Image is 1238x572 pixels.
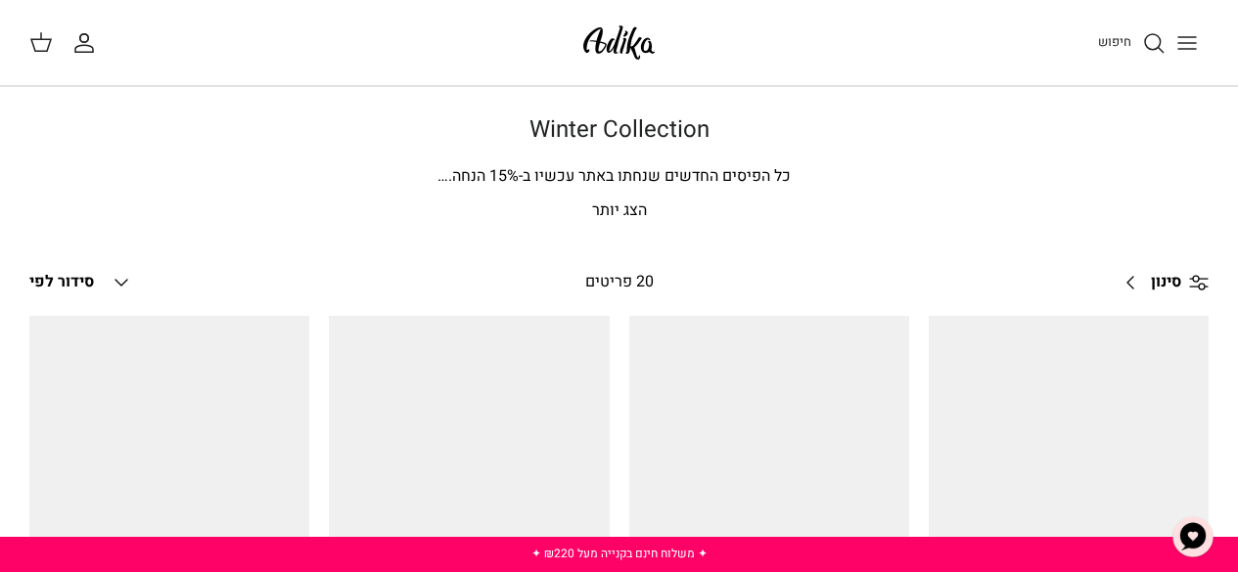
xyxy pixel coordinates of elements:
[1098,32,1131,51] span: חיפוש
[29,198,1209,224] p: הצג יותר
[577,20,661,66] img: Adika IL
[72,31,104,55] a: החשבון שלי
[531,545,708,562] a: ✦ משלוח חינם בקנייה מעל ₪220 ✦
[489,164,507,188] span: 15
[29,116,1209,145] h1: Winter Collection
[519,164,791,188] span: כל הפיסים החדשים שנחתו באתר עכשיו ב-
[1151,270,1181,295] span: סינון
[1098,31,1166,55] a: חיפוש
[29,261,133,304] button: סידור לפי
[29,270,94,293] span: סידור לפי
[1112,259,1209,306] a: סינון
[474,270,764,295] div: 20 פריטים
[437,164,519,188] span: % הנחה.
[1166,22,1209,65] button: Toggle menu
[1164,507,1222,566] button: צ'אט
